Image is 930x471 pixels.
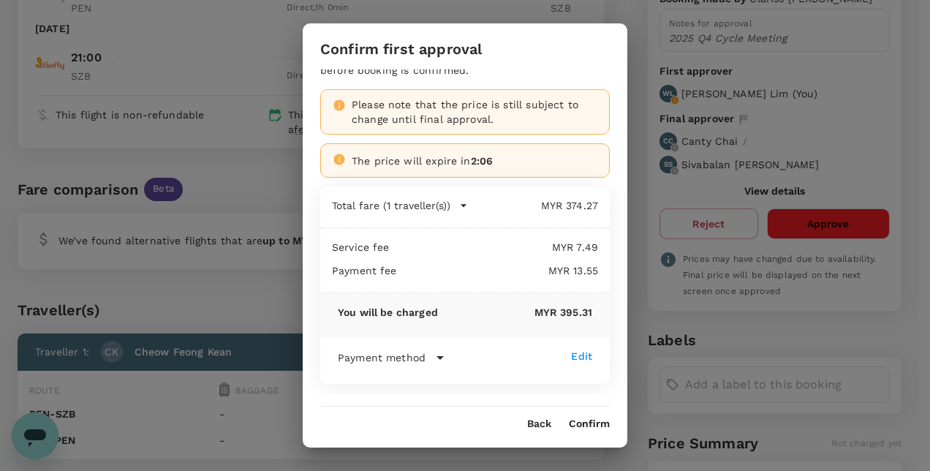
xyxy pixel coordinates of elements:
p: MYR 13.55 [397,263,598,278]
button: Total fare (1 traveller(s)) [332,198,468,213]
div: The price will expire in [352,154,597,168]
p: Payment method [338,350,426,365]
p: Total fare (1 traveller(s)) [332,198,450,213]
button: Confirm [569,418,610,430]
p: Service fee [332,240,390,255]
p: MYR 395.31 [438,305,592,320]
div: Please note that the price is still subject to change until final approval. [352,97,597,127]
p: MYR 374.27 [468,198,598,213]
p: You will be charged [338,305,438,320]
p: MYR 7.49 [390,240,598,255]
p: Payment fee [332,263,397,278]
button: Back [527,418,551,430]
h3: Confirm first approval [320,41,482,58]
div: Edit [571,349,592,363]
span: 2:06 [471,155,494,167]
